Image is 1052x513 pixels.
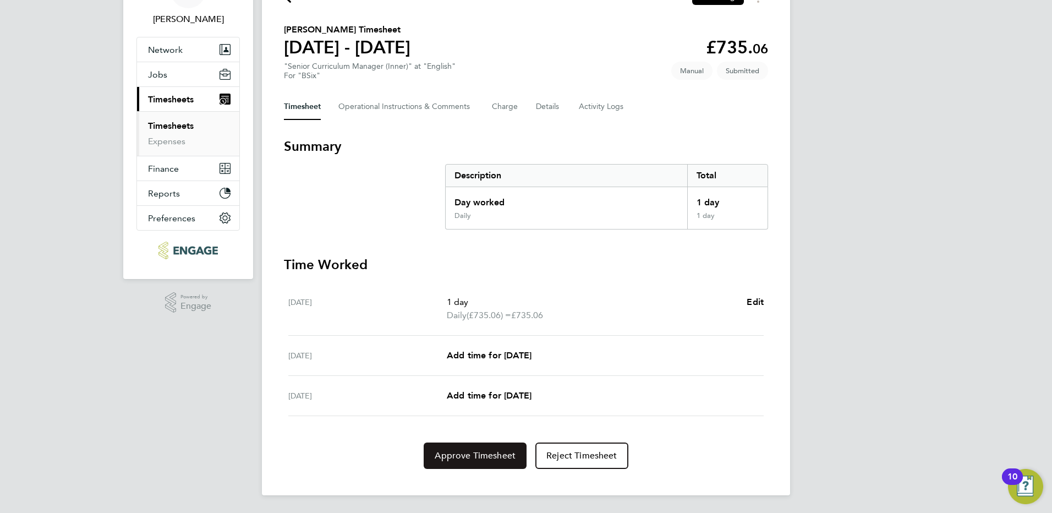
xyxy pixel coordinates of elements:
[546,450,617,461] span: Reject Timesheet
[687,211,768,229] div: 1 day
[447,309,467,322] span: Daily
[1007,477,1017,491] div: 10
[424,443,527,469] button: Approve Timesheet
[137,156,239,181] button: Finance
[687,187,768,211] div: 1 day
[687,165,768,187] div: Total
[446,187,687,211] div: Day worked
[148,45,183,55] span: Network
[338,94,474,120] button: Operational Instructions & Comments
[747,297,764,307] span: Edit
[284,138,768,155] h3: Summary
[447,350,532,361] span: Add time for [DATE]
[136,13,240,26] span: Fiona Matthews
[671,62,713,80] span: This timesheet was manually created.
[148,163,179,174] span: Finance
[284,36,410,58] h1: [DATE] - [DATE]
[717,62,768,80] span: This timesheet is Submitted.
[148,94,194,105] span: Timesheets
[284,94,321,120] button: Timesheet
[284,23,410,36] h2: [PERSON_NAME] Timesheet
[1008,469,1043,504] button: Open Resource Center, 10 new notifications
[447,390,532,401] span: Add time for [DATE]
[136,242,240,259] a: Go to home page
[467,310,511,320] span: (£735.06) =
[445,164,768,230] div: Summary
[180,302,211,311] span: Engage
[148,121,194,131] a: Timesheets
[284,138,768,469] section: Timesheet
[492,94,518,120] button: Charge
[447,296,738,309] p: 1 day
[447,349,532,362] a: Add time for [DATE]
[536,94,561,120] button: Details
[158,242,217,259] img: ncclondon-logo-retina.png
[454,211,471,220] div: Daily
[284,71,456,80] div: For "BSix"
[137,62,239,86] button: Jobs
[288,389,447,402] div: [DATE]
[137,37,239,62] button: Network
[753,41,768,57] span: 06
[288,296,447,322] div: [DATE]
[137,111,239,156] div: Timesheets
[148,69,167,80] span: Jobs
[137,181,239,205] button: Reports
[148,188,180,199] span: Reports
[148,213,195,223] span: Preferences
[137,87,239,111] button: Timesheets
[148,136,185,146] a: Expenses
[288,349,447,362] div: [DATE]
[447,389,532,402] a: Add time for [DATE]
[180,292,211,302] span: Powered by
[165,292,212,313] a: Powered byEngage
[706,37,768,58] app-decimal: £735.
[284,256,768,274] h3: Time Worked
[284,62,456,80] div: "Senior Curriculum Manager (Inner)" at "English"
[535,443,628,469] button: Reject Timesheet
[446,165,687,187] div: Description
[511,310,543,320] span: £735.06
[137,206,239,230] button: Preferences
[435,450,516,461] span: Approve Timesheet
[579,94,625,120] button: Activity Logs
[747,296,764,309] a: Edit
